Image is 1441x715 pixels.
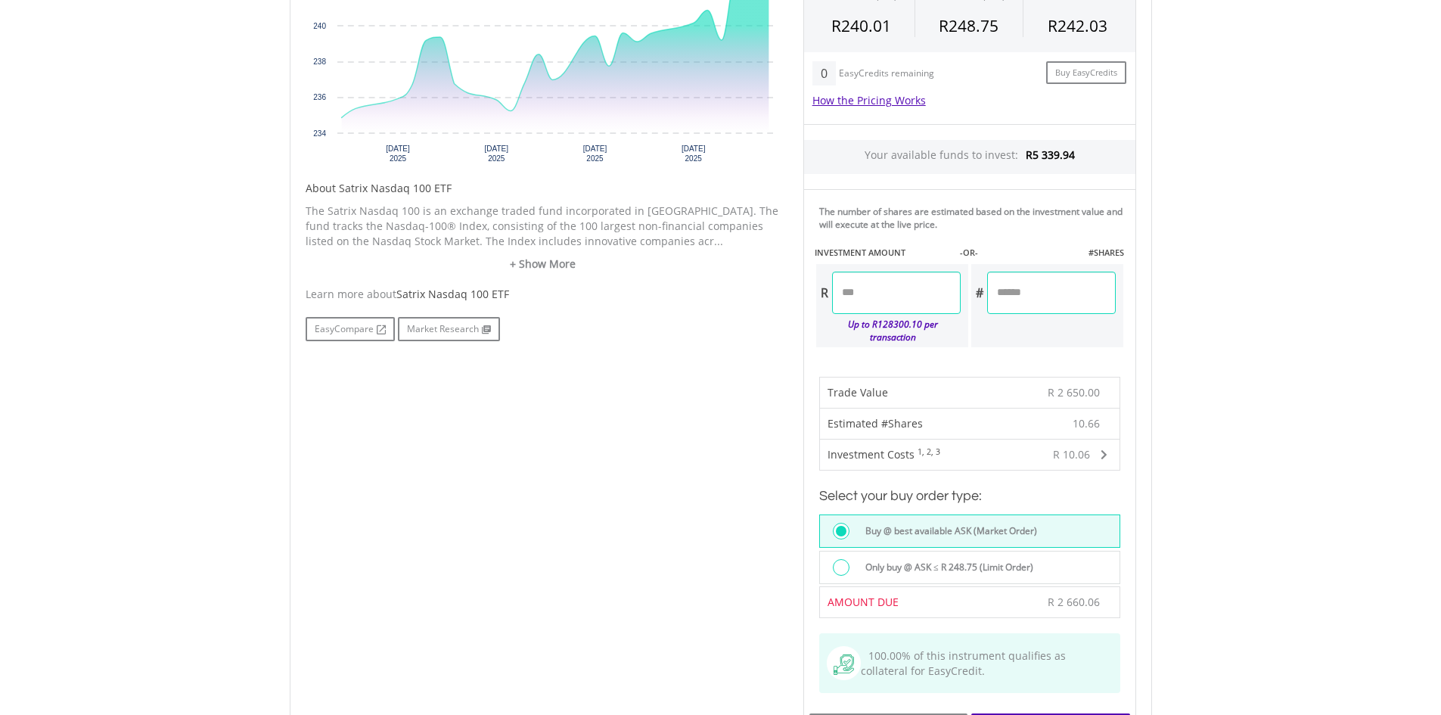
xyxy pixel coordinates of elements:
[815,247,905,259] label: INVESTMENT AMOUNT
[1048,385,1100,399] span: R 2 650.00
[828,416,923,431] span: Estimated #Shares
[861,648,1066,678] span: 100.00% of this instrument qualifies as collateral for EasyCredit.
[1053,447,1090,462] span: R 10.06
[819,205,1129,231] div: The number of shares are estimated based on the investment value and will execute at the live price.
[856,559,1033,576] label: Only buy @ ASK ≤ R 248.75 (Limit Order)
[484,145,508,163] text: [DATE] 2025
[313,129,326,138] text: 234
[1089,247,1124,259] label: #SHARES
[839,68,934,81] div: EasyCredits remaining
[939,15,998,36] span: R248.75
[306,256,781,272] a: + Show More
[812,61,836,85] div: 0
[834,654,854,675] img: collateral-qualifying-green.svg
[313,22,326,30] text: 240
[1026,148,1075,162] span: R5 339.94
[960,247,978,259] label: -OR-
[831,15,891,36] span: R240.01
[828,595,899,609] span: AMOUNT DUE
[681,145,705,163] text: [DATE] 2025
[971,272,987,314] div: #
[582,145,607,163] text: [DATE] 2025
[828,385,888,399] span: Trade Value
[804,140,1135,174] div: Your available funds to invest:
[828,447,915,462] span: Investment Costs
[1073,416,1100,431] span: 10.66
[306,181,781,196] h5: About Satrix Nasdaq 100 ETF
[306,204,781,249] p: The Satrix Nasdaq 100 is an exchange traded fund incorporated in [GEOGRAPHIC_DATA]. The fund trac...
[386,145,410,163] text: [DATE] 2025
[816,272,832,314] div: R
[812,93,926,107] a: How the Pricing Works
[306,287,781,302] div: Learn more about
[1048,595,1100,609] span: R 2 660.06
[313,58,326,66] text: 238
[1048,15,1107,36] span: R242.03
[1046,61,1126,85] a: Buy EasyCredits
[918,446,940,457] sup: 1, 2, 3
[856,523,1037,539] label: Buy @ best available ASK (Market Order)
[313,93,326,101] text: 236
[816,314,961,347] div: Up to R128300.10 per transaction
[306,317,395,341] a: EasyCompare
[819,486,1120,507] h3: Select your buy order type:
[398,317,500,341] a: Market Research
[396,287,509,301] span: Satrix Nasdaq 100 ETF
